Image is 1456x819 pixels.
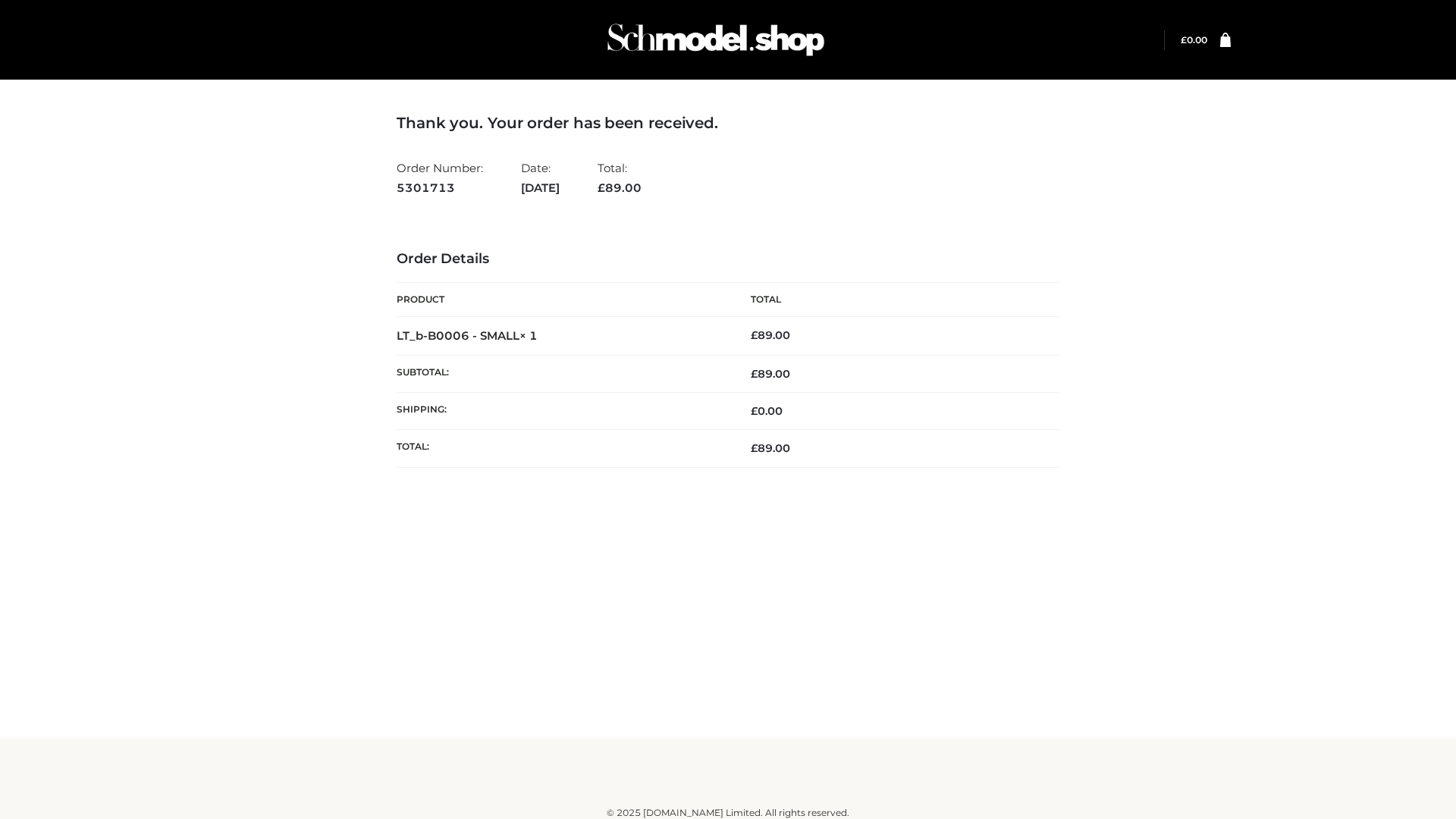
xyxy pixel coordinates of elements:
th: Total [728,283,1059,317]
bdi: 89.00 [751,328,790,342]
span: 89.00 [751,367,790,381]
span: £ [1181,34,1187,45]
span: £ [598,180,605,195]
img: Schmodel Admin 964 [602,10,830,70]
li: Order Number: [397,155,483,201]
th: Total: [397,430,728,467]
strong: [DATE] [521,178,560,198]
th: Shipping: [397,393,728,430]
span: 89.00 [751,441,790,455]
li: Total: [598,155,642,201]
strong: 5301713 [397,178,483,198]
span: £ [751,404,758,418]
h3: Order Details [397,251,1059,268]
span: £ [751,367,758,381]
th: Product [397,283,728,317]
bdi: 0.00 [1181,34,1207,45]
li: Date: [521,155,560,201]
span: £ [751,441,758,455]
span: £ [751,328,758,342]
strong: × 1 [519,328,538,343]
strong: LT_b-B0006 - SMALL [397,328,538,343]
bdi: 0.00 [751,404,783,418]
span: 89.00 [598,180,642,195]
th: Subtotal: [397,355,728,392]
a: £0.00 [1181,34,1207,45]
h3: Thank you. Your order has been received. [397,114,1059,132]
